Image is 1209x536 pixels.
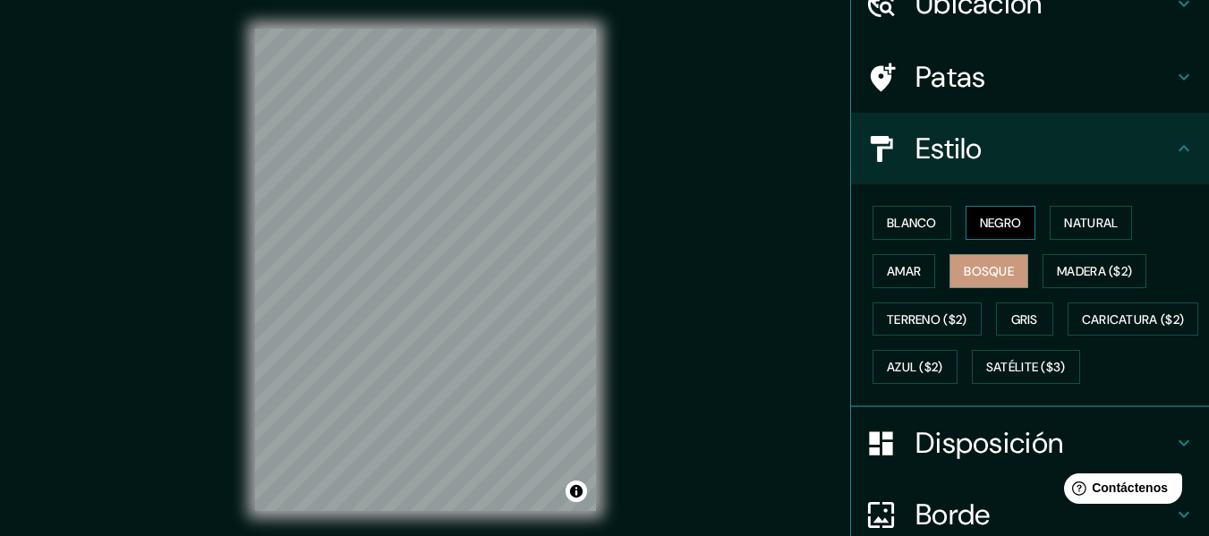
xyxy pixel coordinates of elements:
[949,254,1028,288] button: Bosque
[851,41,1209,113] div: Patas
[255,29,596,511] canvas: Mapa
[887,360,943,376] font: Azul ($2)
[972,350,1080,384] button: Satélite ($3)
[915,130,983,167] font: Estilo
[966,206,1036,240] button: Negro
[887,311,967,328] font: Terreno ($2)
[915,424,1063,462] font: Disposición
[566,481,587,502] button: Activar o desactivar atribución
[851,407,1209,479] div: Disposición
[1043,254,1146,288] button: Madera ($2)
[964,263,1014,279] font: Bosque
[980,215,1022,231] font: Negro
[887,215,937,231] font: Blanco
[915,58,986,96] font: Patas
[873,302,982,336] button: Terreno ($2)
[1082,311,1185,328] font: Caricatura ($2)
[873,206,951,240] button: Blanco
[1050,206,1132,240] button: Natural
[887,263,921,279] font: Amar
[851,113,1209,184] div: Estilo
[1064,215,1118,231] font: Natural
[986,360,1066,376] font: Satélite ($3)
[873,350,958,384] button: Azul ($2)
[1057,263,1132,279] font: Madera ($2)
[915,496,991,533] font: Borde
[996,302,1053,336] button: Gris
[1068,302,1199,336] button: Caricatura ($2)
[1011,311,1038,328] font: Gris
[873,254,935,288] button: Amar
[1050,466,1189,516] iframe: Lanzador de widgets de ayuda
